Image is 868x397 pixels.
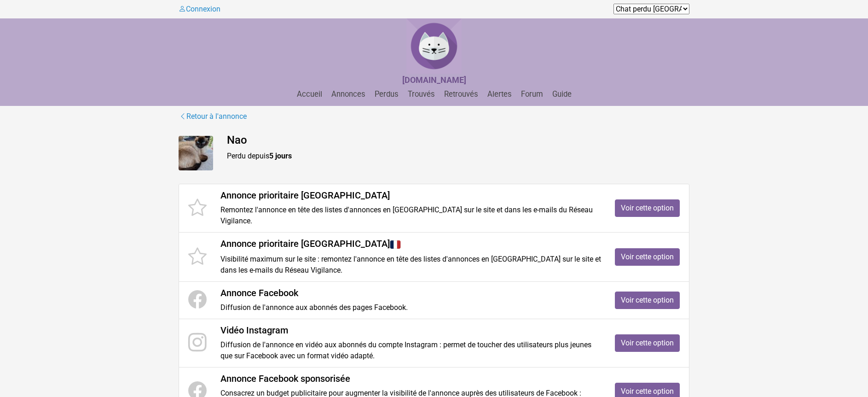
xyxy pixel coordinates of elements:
p: Diffusion de l'annonce aux abonnés des pages Facebook. [220,302,601,313]
h4: Annonce prioritaire [GEOGRAPHIC_DATA] [220,238,601,250]
a: Voir cette option [615,248,680,266]
a: Accueil [293,90,326,99]
a: Forum [517,90,547,99]
p: Diffusion de l'annonce en vidéo aux abonnés du compte Instagram : permet de toucher des utilisate... [220,339,601,362]
h4: Annonce Facebook [220,287,601,298]
a: Alertes [484,90,515,99]
a: Annonces [328,90,369,99]
p: Perdu depuis [227,151,689,162]
h4: Vidéo Instagram [220,325,601,336]
p: Visibilité maximum sur le site : remontez l'annonce en tête des listes d'annonces en [GEOGRAPHIC_... [220,254,601,276]
a: Voir cette option [615,334,680,352]
strong: 5 jours [269,152,292,160]
a: Voir cette option [615,199,680,217]
a: Connexion [179,5,220,13]
h4: Annonce prioritaire [GEOGRAPHIC_DATA] [220,190,601,201]
a: Voir cette option [615,292,680,309]
img: Chat Perdu France [406,18,462,74]
a: Retrouvés [440,90,482,99]
img: France [390,239,401,250]
a: Perdus [371,90,402,99]
strong: [DOMAIN_NAME] [402,75,466,85]
p: Remontez l'annonce en tête des listes d'annonces en [GEOGRAPHIC_DATA] sur le site et dans les e-m... [220,204,601,227]
a: Retour à l'annonce [179,111,247,123]
h4: Annonce Facebook sponsorisée [220,373,601,384]
a: Guide [549,90,575,99]
a: [DOMAIN_NAME] [402,76,466,85]
a: Trouvés [404,90,439,99]
h4: Nao [227,134,689,147]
